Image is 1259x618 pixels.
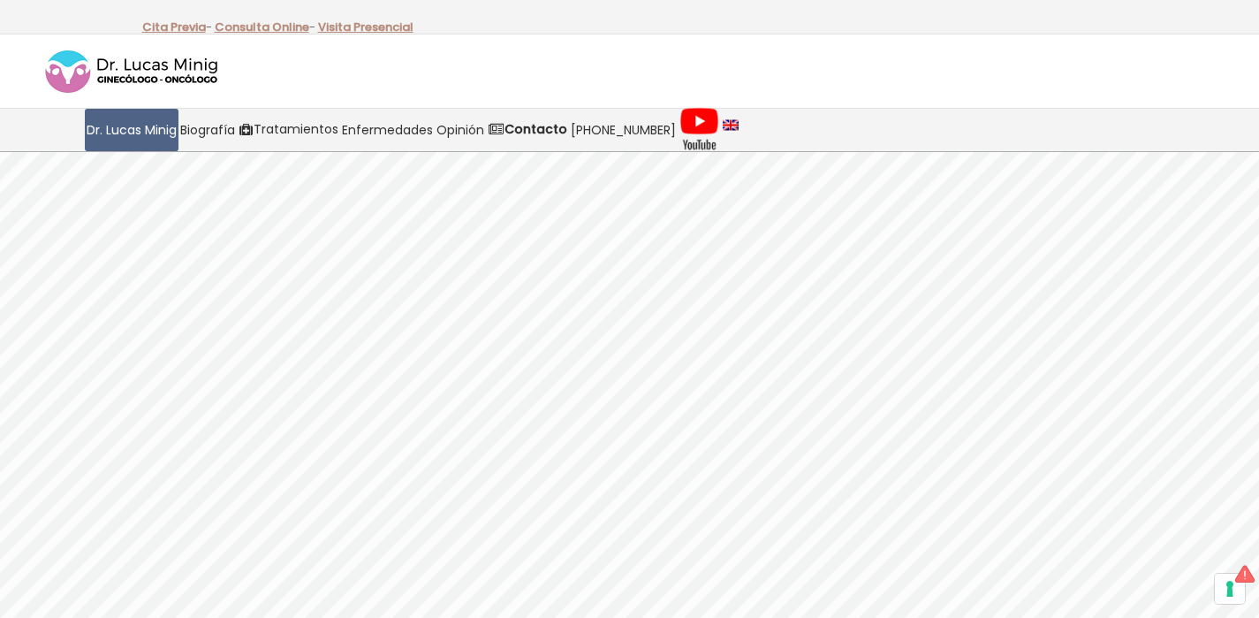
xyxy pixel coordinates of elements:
[678,109,721,151] a: Videos Youtube Ginecología
[721,109,740,151] a: language english
[142,16,212,39] p: -
[342,120,433,141] span: Enfermedades
[486,109,569,151] a: Contacto
[571,120,676,141] span: [PHONE_NUMBER]
[318,19,413,35] a: Visita Presencial
[254,119,338,140] span: Tratamientos
[215,19,309,35] a: Consulta Online
[87,120,177,141] span: Dr. Lucas Minig
[436,120,484,141] span: Opinión
[237,109,340,151] a: Tratamientos
[723,120,739,131] img: language english
[340,109,435,151] a: Enfermedades
[435,109,486,151] a: Opinión
[85,109,178,151] a: Dr. Lucas Minig
[215,16,315,39] p: -
[142,19,206,35] a: Cita Previa
[504,120,567,138] strong: Contacto
[178,109,237,151] a: Biografía
[569,109,678,151] a: [PHONE_NUMBER]
[679,108,719,152] img: Videos Youtube Ginecología
[180,120,235,141] span: Biografía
